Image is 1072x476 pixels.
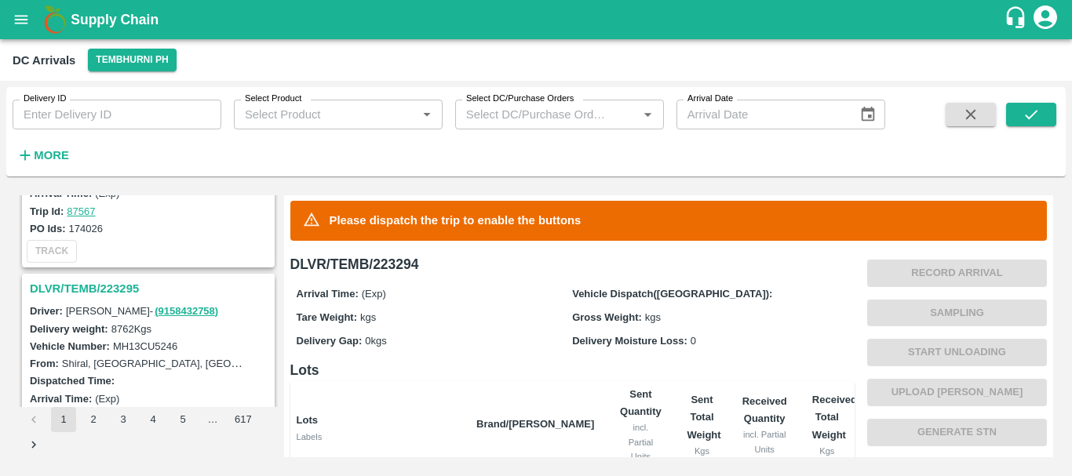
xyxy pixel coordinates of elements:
[67,205,95,217] a: 87567
[297,288,359,300] label: Arrival Time:
[30,278,272,299] h3: DLVR/TEMB/223295
[66,305,220,317] span: [PERSON_NAME] -
[200,412,225,427] div: …
[290,253,855,275] h6: DLVR/TEMB/223294
[24,93,66,105] label: Delivery ID
[1004,5,1031,34] div: customer-support
[297,430,465,444] div: Labels
[812,444,842,458] div: Kgs
[113,340,177,352] label: MH13CU5246
[691,335,696,347] span: 0
[637,104,658,125] button: Open
[330,212,582,229] p: Please dispatch the trip to enable the buttons
[417,104,437,125] button: Open
[30,340,110,352] label: Vehicle Number:
[170,407,195,432] button: Go to page 5
[30,205,64,217] label: Trip Id:
[476,418,594,430] b: Brand/[PERSON_NAME]
[13,100,221,129] input: Enter Delivery ID
[297,335,363,347] label: Delivery Gap:
[140,407,166,432] button: Go to page 4
[30,305,63,317] label: Driver:
[676,100,848,129] input: Arrival Date
[34,149,69,162] strong: More
[687,394,721,441] b: Sent Total Weight
[620,388,662,417] b: Sent Quantity
[365,335,386,347] span: 0 kgs
[239,104,412,125] input: Select Product
[30,358,59,369] label: From:
[245,93,301,105] label: Select Product
[19,407,278,457] nav: pagination navigation
[572,311,642,323] label: Gross Weight:
[687,93,733,105] label: Arrival Date
[645,311,661,323] span: kgs
[742,395,787,424] b: Received Quantity
[51,407,76,432] button: page 1
[572,288,772,300] label: Vehicle Dispatch([GEOGRAPHIC_DATA]):
[21,432,46,457] button: Go to next page
[69,223,103,234] label: 174026
[88,49,176,71] button: Select DC
[39,4,71,35] img: logo
[30,393,92,405] label: Arrival Time:
[95,393,119,405] label: (Exp)
[360,311,376,323] span: kgs
[230,407,257,432] button: Go to page 617
[466,93,574,105] label: Select DC/Purchase Orders
[30,223,66,234] label: PO Ids:
[30,323,108,335] label: Delivery weight:
[13,142,73,169] button: More
[3,2,39,38] button: open drawer
[111,323,151,335] label: 8762 Kgs
[460,104,613,125] input: Select DC/Purchase Orders
[297,414,318,426] b: Lots
[853,100,883,129] button: Choose date
[687,444,717,458] div: Kgs
[155,305,218,317] a: (9158432758)
[62,357,535,369] label: Shiral, [GEOGRAPHIC_DATA], [GEOGRAPHIC_DATA], [GEOGRAPHIC_DATA], [GEOGRAPHIC_DATA]
[13,50,75,71] div: DC Arrivals
[297,311,358,323] label: Tare Weight:
[30,375,115,387] label: Dispatched Time:
[742,427,787,456] div: incl. Partial Units
[812,394,857,441] b: Received Total Weight
[362,288,386,300] span: (Exp)
[572,335,687,347] label: Delivery Moisture Loss:
[1031,3,1059,36] div: account of current user
[81,407,106,432] button: Go to page 2
[111,407,136,432] button: Go to page 3
[71,9,1004,31] a: Supply Chain
[71,12,159,27] b: Supply Chain
[619,420,662,463] div: incl. Partial Units
[290,359,855,381] h6: Lots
